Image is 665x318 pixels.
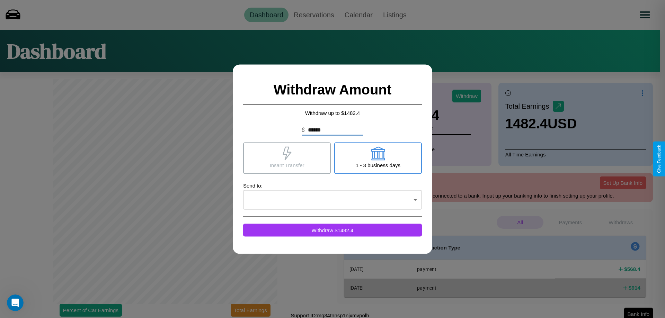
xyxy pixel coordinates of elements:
p: $ [302,126,305,134]
p: Send to: [243,181,422,190]
h2: Withdraw Amount [243,75,422,105]
p: Withdraw up to $ 1482.4 [243,108,422,117]
div: Give Feedback [657,145,662,173]
p: Insant Transfer [269,160,304,170]
button: Withdraw $1482.4 [243,224,422,236]
p: 1 - 3 business days [356,160,400,170]
iframe: Intercom live chat [7,294,24,311]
